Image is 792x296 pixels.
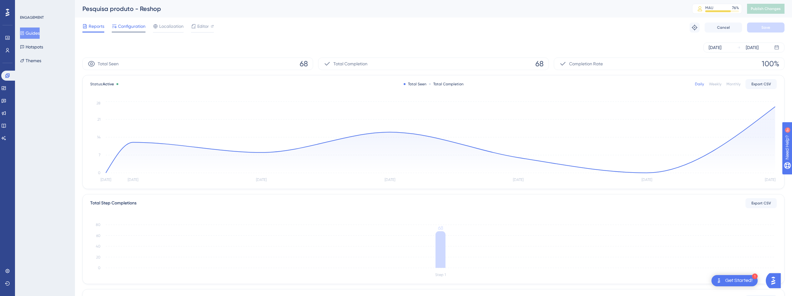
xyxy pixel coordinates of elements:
[747,4,785,14] button: Publish Changes
[745,79,777,89] button: Export CSV
[709,44,721,51] div: [DATE]
[429,82,464,87] div: Total Completion
[20,28,40,39] button: Guides
[705,23,742,33] button: Cancel
[197,23,209,30] span: Editor
[726,82,740,87] div: Monthly
[96,255,101,259] tspan: 20
[96,101,101,105] tspan: 28
[404,82,426,87] div: Total Seen
[766,271,785,290] iframe: UserGuiding AI Assistant Launcher
[101,178,111,182] tspan: [DATE]
[765,178,775,182] tspan: [DATE]
[438,225,443,231] tspan: 68
[15,2,39,9] span: Need Help?
[82,4,676,13] div: Pesquisa produto - Reshop
[535,59,544,69] span: 68
[159,23,184,30] span: Localization
[745,198,777,208] button: Export CSV
[300,59,308,69] span: 68
[96,233,101,238] tspan: 60
[569,60,603,68] span: Completion Rate
[42,3,46,8] div: 9+
[747,23,785,33] button: Save
[746,44,759,51] div: [DATE]
[695,82,704,87] div: Daily
[96,223,101,227] tspan: 80
[762,59,779,69] span: 100%
[90,82,114,87] span: Status:
[98,266,101,270] tspan: 0
[751,6,781,11] span: Publish Changes
[20,41,43,53] button: Hotspots
[103,82,114,86] span: Active
[717,25,730,30] span: Cancel
[705,5,713,10] div: MAU
[90,199,136,207] div: Total Step Completions
[725,277,753,284] div: Get Started!
[385,178,395,182] tspan: [DATE]
[118,23,145,30] span: Configuration
[435,273,446,277] tspan: Step 1
[89,23,104,30] span: Reports
[20,15,44,20] div: ENGAGEMENT
[709,82,721,87] div: Weekly
[711,275,758,286] div: Open Get Started! checklist, remaining modules: 1
[761,25,770,30] span: Save
[752,273,758,279] div: 1
[732,5,739,10] div: 76 %
[99,153,101,157] tspan: 7
[20,55,41,66] button: Themes
[642,178,652,182] tspan: [DATE]
[98,171,101,175] tspan: 0
[128,178,138,182] tspan: [DATE]
[97,135,101,139] tspan: 14
[751,201,771,206] span: Export CSV
[751,82,771,87] span: Export CSV
[96,244,101,248] tspan: 40
[98,60,119,68] span: Total Seen
[256,178,267,182] tspan: [DATE]
[333,60,367,68] span: Total Completion
[97,117,101,122] tspan: 21
[715,277,723,284] img: launcher-image-alternative-text
[513,178,524,182] tspan: [DATE]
